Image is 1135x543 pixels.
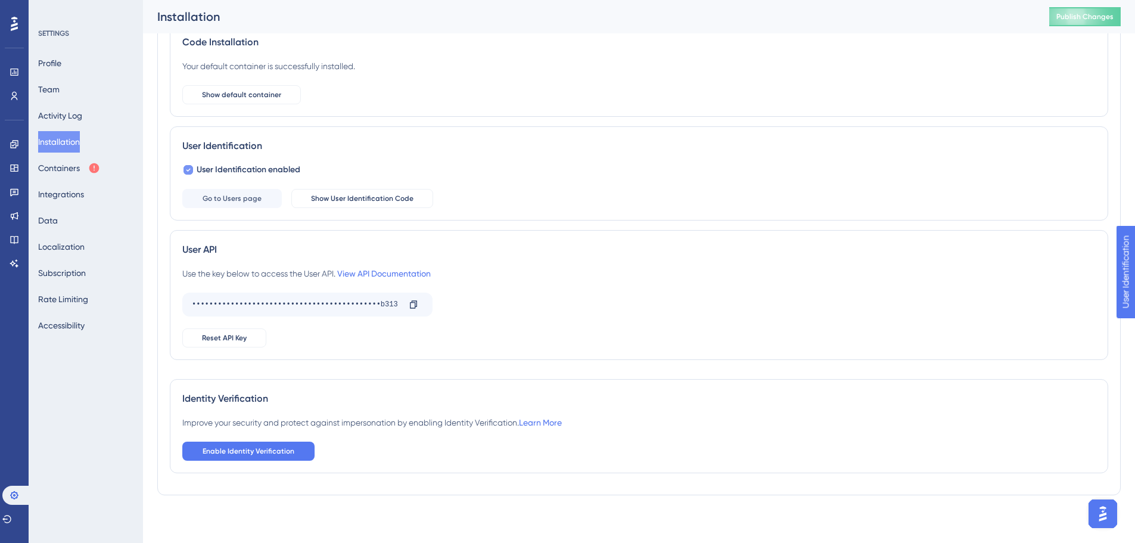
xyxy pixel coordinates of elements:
span: Publish Changes [1056,12,1114,21]
button: Show default container [182,85,301,104]
div: ••••••••••••••••••••••••••••••••••••••••••••b313 [192,295,399,314]
button: Localization [38,236,85,257]
span: Enable Identity Verification [203,446,294,456]
button: Accessibility [38,315,85,336]
button: Publish Changes [1049,7,1121,26]
div: Code Installation [182,35,1096,49]
button: Profile [38,52,61,74]
span: User Identification [10,3,83,17]
button: Installation [38,131,80,153]
button: Integrations [38,184,84,205]
iframe: UserGuiding AI Assistant Launcher [1085,496,1121,532]
span: Go to Users page [203,194,262,203]
div: User API [182,243,1096,257]
div: Identity Verification [182,392,1096,406]
button: Reset API Key [182,328,266,347]
button: Activity Log [38,105,82,126]
button: Containers [38,157,100,179]
div: SETTINGS [38,29,135,38]
button: Data [38,210,58,231]
span: User Identification enabled [197,163,300,177]
div: Your default container is successfully installed. [182,59,355,73]
div: Improve your security and protect against impersonation by enabling Identity Verification. [182,415,562,430]
button: Rate Limiting [38,288,88,310]
a: View API Documentation [337,269,431,278]
span: Show default container [202,90,281,100]
button: Team [38,79,60,100]
div: Installation [157,8,1019,25]
div: Use the key below to access the User API. [182,266,431,281]
button: Show User Identification Code [291,189,433,208]
button: Go to Users page [182,189,282,208]
button: Enable Identity Verification [182,442,315,461]
span: Show User Identification Code [311,194,413,203]
span: Reset API Key [202,333,247,343]
button: Subscription [38,262,86,284]
div: User Identification [182,139,1096,153]
a: Learn More [519,418,562,427]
